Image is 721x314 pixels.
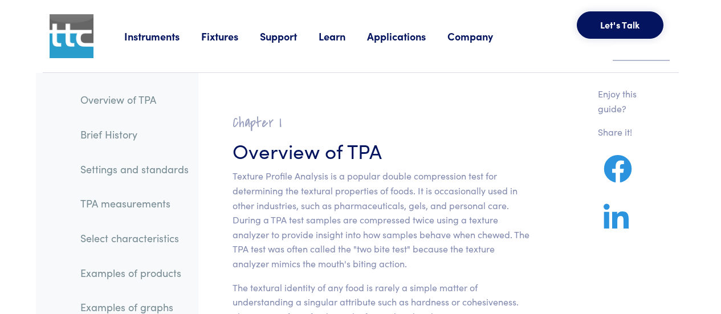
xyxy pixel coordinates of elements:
[201,29,260,43] a: Fixtures
[71,121,198,148] a: Brief History
[50,14,93,58] img: ttc_logo_1x1_v1.0.png
[577,11,663,39] button: Let's Talk
[71,156,198,182] a: Settings and standards
[233,136,529,164] h3: Overview of TPA
[124,29,201,43] a: Instruments
[71,190,198,217] a: TPA measurements
[598,217,634,231] a: Share on LinkedIn
[447,29,515,43] a: Company
[367,29,447,43] a: Applications
[598,125,651,140] p: Share it!
[71,260,198,286] a: Examples of products
[598,87,651,116] p: Enjoy this guide?
[233,114,529,132] h2: Chapter I
[319,29,367,43] a: Learn
[233,169,529,271] p: Texture Profile Analysis is a popular double compression test for determining the textural proper...
[260,29,319,43] a: Support
[71,225,198,251] a: Select characteristics
[71,87,198,113] a: Overview of TPA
